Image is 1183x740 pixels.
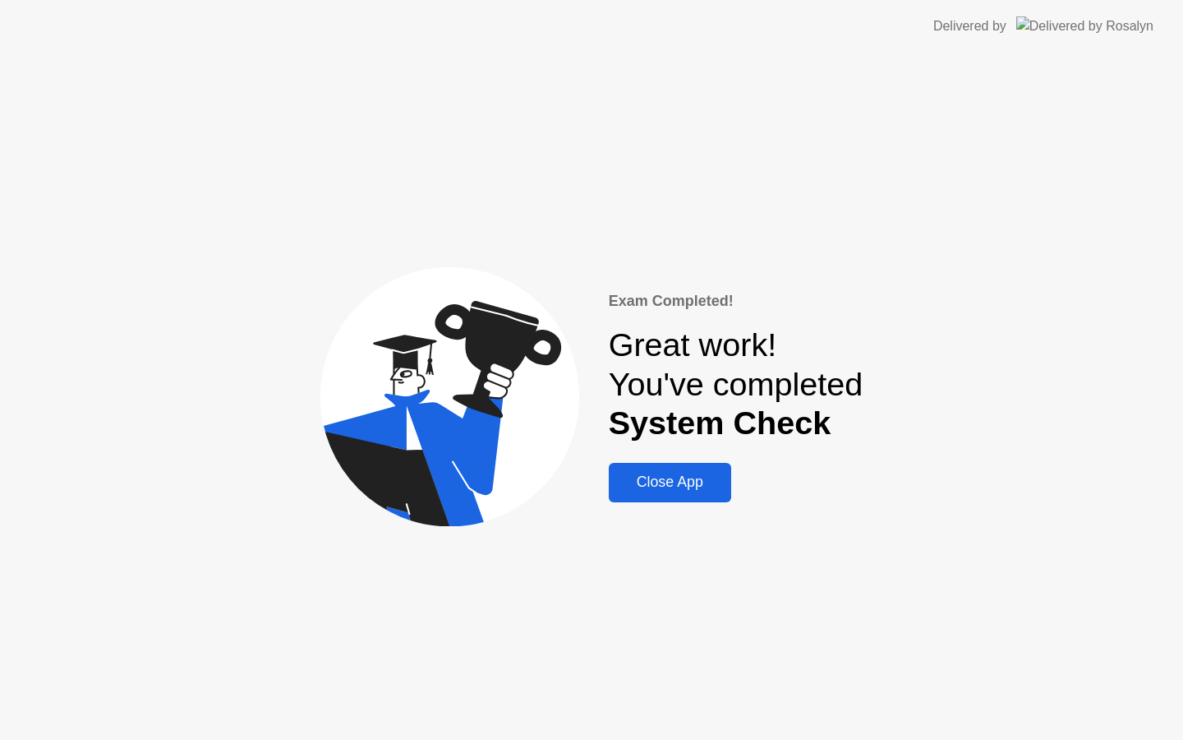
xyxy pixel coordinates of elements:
b: System Check [609,405,831,441]
div: Close App [614,474,726,491]
img: Delivered by Rosalyn [1016,16,1153,35]
div: Exam Completed! [609,290,863,312]
div: Great work! You've completed [609,326,863,443]
div: Delivered by [933,16,1006,36]
button: Close App [609,463,731,502]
